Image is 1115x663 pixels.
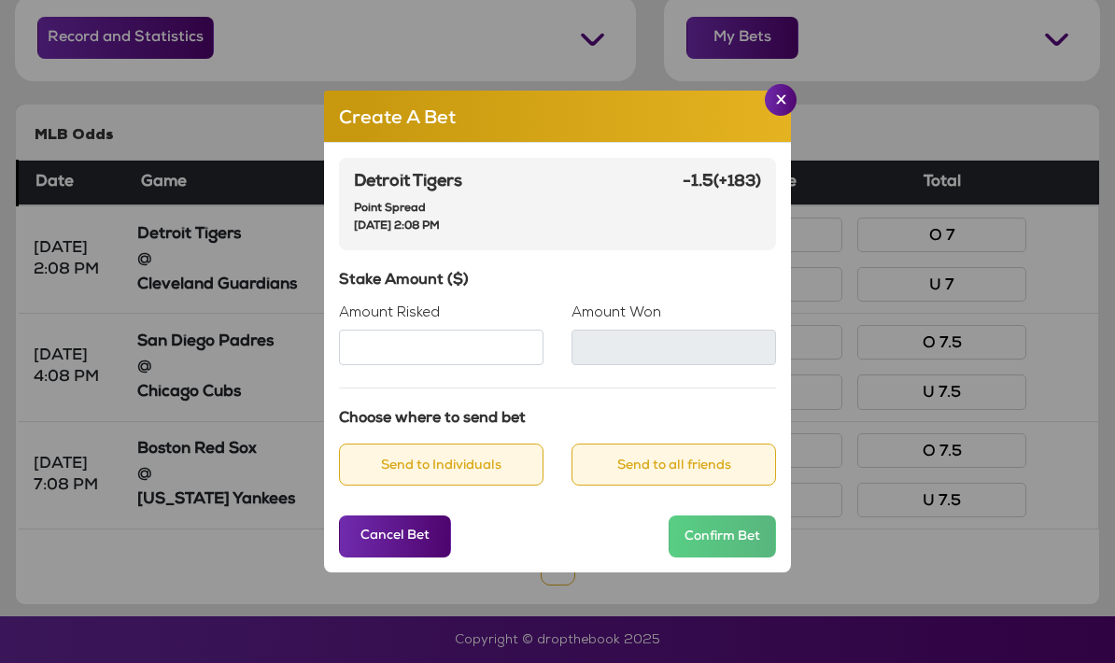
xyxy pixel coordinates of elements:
button: Close [765,84,797,116]
small: [DATE] 2:08 PM [354,221,440,233]
label: Amount Won [572,305,661,322]
button: Send to Individuals [339,444,543,486]
h6: Detroit Tigers [354,173,462,193]
h6: Stake Amount ($) [339,273,776,290]
button: Send to all friends [572,444,776,486]
h6: Choose where to send bet [339,411,776,429]
img: Close [776,94,786,104]
button: Confirm Bet [669,515,776,557]
label: Amount Risked [339,305,440,322]
small: (+183) [713,175,761,190]
h5: Create A Bet [339,106,456,134]
small: Point Spread [354,204,426,215]
button: Cancel Bet [339,515,451,557]
h6: -1.5 [683,173,761,193]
